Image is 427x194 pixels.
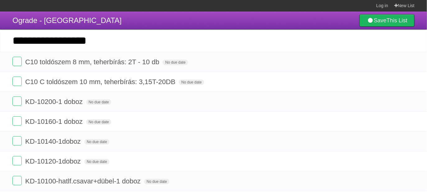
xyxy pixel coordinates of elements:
[84,159,109,165] span: No due date
[25,118,84,125] span: KD-10160-1 doboz
[12,156,22,165] label: Done
[387,17,407,24] b: This List
[360,14,415,27] a: SaveThis List
[12,97,22,106] label: Done
[163,60,188,65] span: No due date
[84,139,109,145] span: No due date
[12,77,22,86] label: Done
[12,136,22,146] label: Done
[25,78,177,86] span: C10 C toldószem 10 mm, teherbírás: 3,15T-20DB
[25,177,142,185] span: KD-10100-hatlf.csavar+dübel-1 doboz
[25,58,161,66] span: C10 toldószem 8 mm, teherbírás: 2T - 10 db
[25,138,82,145] span: KD-10140-1doboz
[12,16,122,25] span: Ograde - [GEOGRAPHIC_DATA]
[12,57,22,66] label: Done
[86,99,111,105] span: No due date
[144,179,169,184] span: No due date
[12,116,22,126] label: Done
[12,176,22,185] label: Done
[25,157,82,165] span: KD-10120-1doboz
[179,79,204,85] span: No due date
[86,119,111,125] span: No due date
[25,98,84,106] span: KD-10200-1 doboz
